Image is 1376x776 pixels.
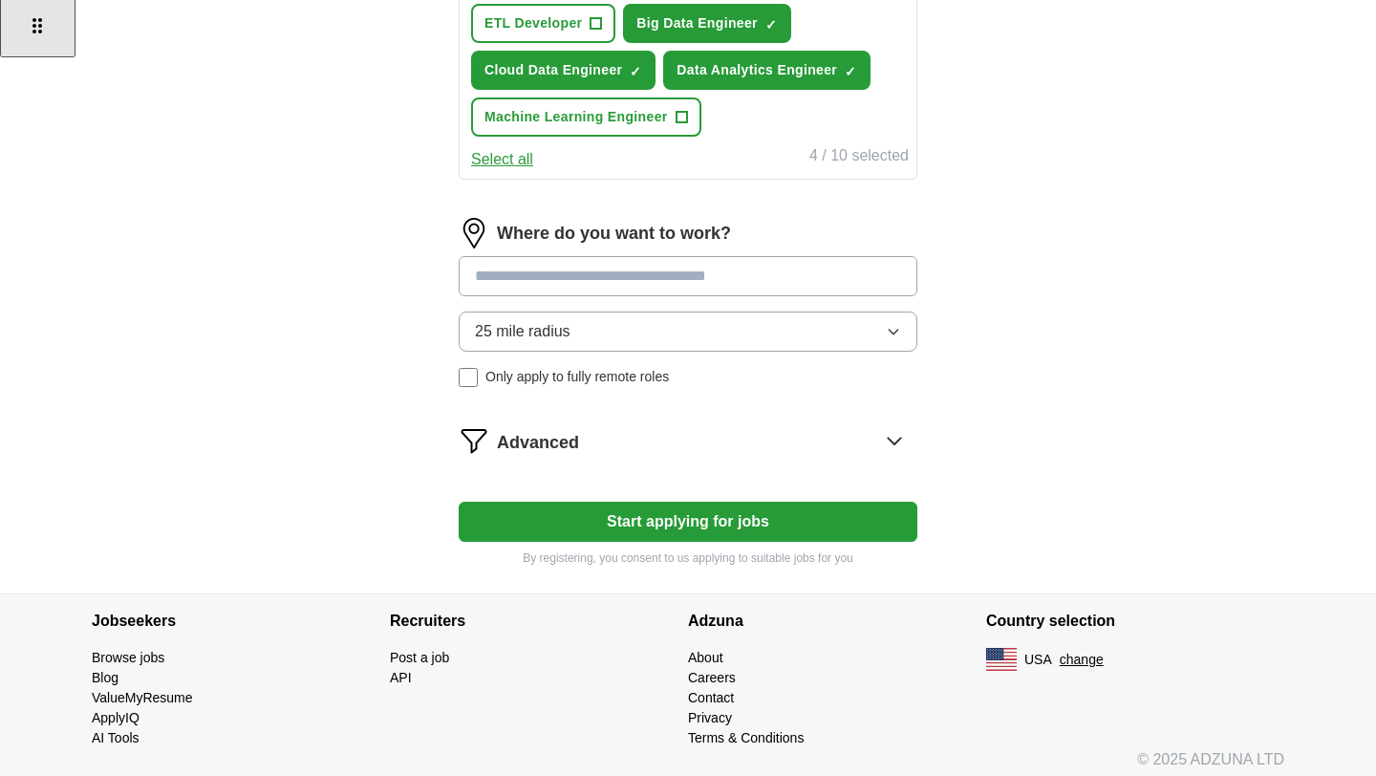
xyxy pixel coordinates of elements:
img: US flag [986,648,1017,671]
button: change [1060,650,1104,670]
button: Big Data Engineer✓ [623,4,791,43]
span: Cloud Data Engineer [484,60,622,80]
button: Data Analytics Engineer✓ [663,51,871,90]
a: Contact [688,690,734,705]
span: ✓ [765,17,777,32]
a: Browse jobs [92,650,164,665]
h4: Country selection [986,594,1284,648]
img: location.png [459,218,489,248]
button: Start applying for jobs [459,502,917,542]
span: ETL Developer [484,13,582,33]
a: ApplyIQ [92,710,140,725]
span: Data Analytics Engineer [677,60,837,80]
a: Post a job [390,650,449,665]
a: Privacy [688,710,732,725]
span: 25 mile radius [475,320,570,343]
span: Machine Learning Engineer [484,107,668,127]
a: About [688,650,723,665]
input: Only apply to fully remote roles [459,368,478,387]
label: Where do you want to work? [497,221,731,247]
button: Machine Learning Engineer [471,97,701,137]
span: Big Data Engineer [636,13,758,33]
p: By registering, you consent to us applying to suitable jobs for you [459,550,917,567]
button: Select all [471,148,533,171]
a: Blog [92,670,118,685]
a: API [390,670,412,685]
button: 25 mile radius [459,312,917,352]
span: Advanced [497,430,579,456]
span: Only apply to fully remote roles [485,367,669,387]
a: ValueMyResume [92,690,193,705]
button: Cloud Data Engineer✓ [471,51,656,90]
a: Terms & Conditions [688,730,804,745]
a: AI Tools [92,730,140,745]
img: filter [459,425,489,456]
span: ✓ [630,64,641,79]
span: ✓ [845,64,856,79]
button: ETL Developer [471,4,615,43]
span: USA [1024,650,1052,670]
div: 4 / 10 selected [809,144,909,171]
a: Careers [688,670,736,685]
